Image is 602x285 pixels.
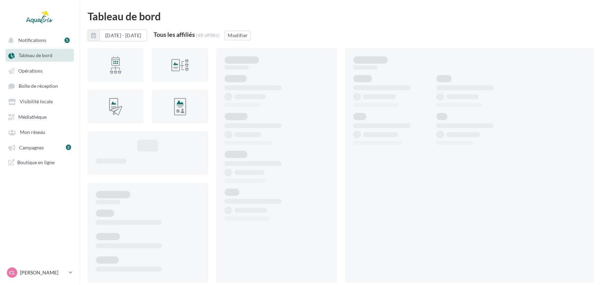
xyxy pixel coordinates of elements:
[66,144,71,151] a: 2
[6,266,74,279] a: CL [PERSON_NAME]
[88,11,594,21] div: Tableau de bord
[19,53,52,59] span: Tableau de bord
[88,30,147,41] button: [DATE] - [DATE]
[99,30,147,41] button: [DATE] - [DATE]
[4,95,75,107] a: Visibilité locale
[154,31,195,38] div: Tous les affiliés
[20,269,66,276] p: [PERSON_NAME]
[225,31,251,40] button: Modifier
[17,159,55,166] span: Boutique en ligne
[65,38,70,43] div: 5
[20,129,45,135] span: Mon réseau
[4,141,75,154] a: Campagnes 2
[4,34,72,46] button: Notifications 5
[18,37,46,43] span: Notifications
[9,269,15,276] span: CL
[18,114,47,120] span: Médiathèque
[4,49,75,61] a: Tableau de bord
[196,32,219,38] div: (68 affiliés)
[20,99,53,105] span: Visibilité locale
[19,145,44,150] span: Campagnes
[18,68,42,74] span: Opérations
[4,126,75,138] a: Mon réseau
[66,145,71,150] div: 2
[4,156,75,168] a: Boutique en ligne
[4,110,75,123] a: Médiathèque
[19,83,58,89] span: Boîte de réception
[4,80,75,92] a: Boîte de réception
[4,64,75,77] a: Opérations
